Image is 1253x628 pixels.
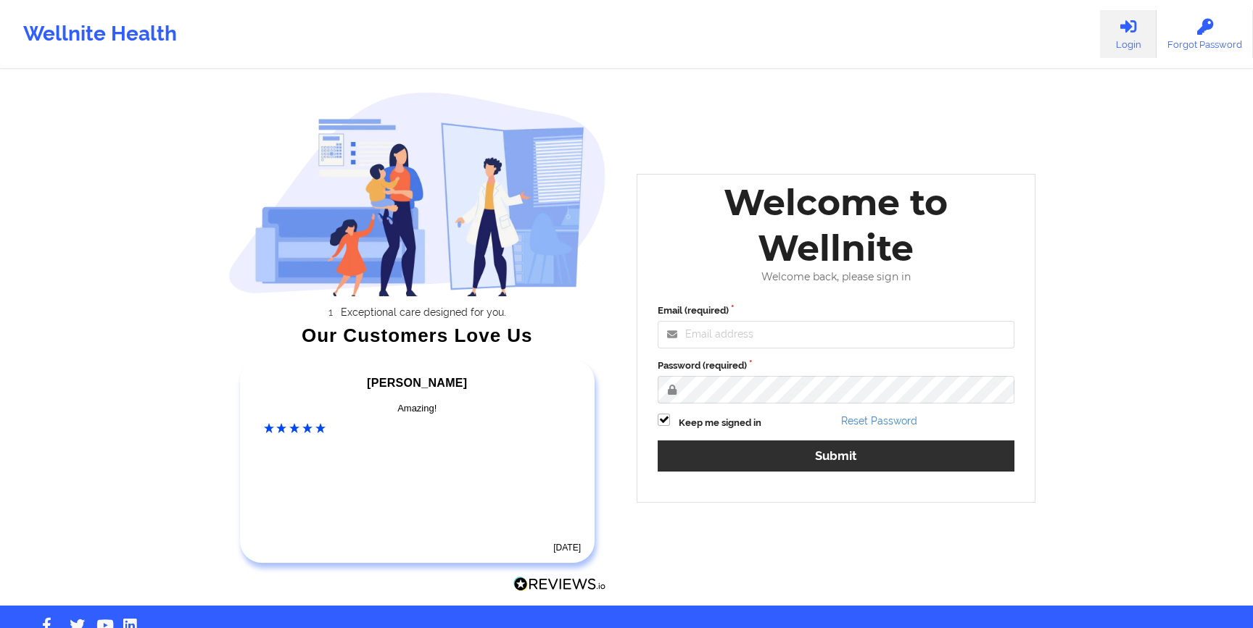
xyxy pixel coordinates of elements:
time: [DATE] [553,543,581,553]
span: [PERSON_NAME] [367,377,467,389]
a: Reset Password [841,415,917,427]
a: Login [1100,10,1157,58]
img: wellnite-auth-hero_200.c722682e.png [228,91,607,296]
div: Welcome to Wellnite [648,180,1025,271]
input: Email address [658,321,1014,348]
a: Forgot Password [1157,10,1253,58]
img: Reviews.io Logo [513,577,606,592]
div: Our Customers Love Us [228,328,607,343]
a: Reviews.io Logo [513,577,606,595]
label: Keep me signed in [679,416,761,430]
label: Email (required) [658,303,1014,318]
div: Amazing! [264,401,571,416]
div: Welcome back, please sign in [648,271,1025,283]
li: Exceptional care designed for you. [241,306,606,318]
button: Submit [658,440,1014,472]
label: Password (required) [658,359,1014,373]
